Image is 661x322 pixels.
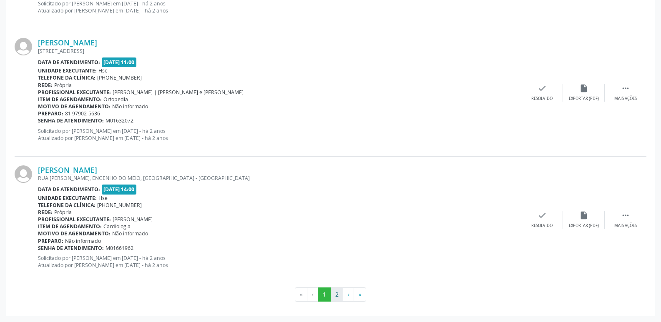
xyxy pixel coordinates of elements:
[38,47,521,55] div: [STREET_ADDRESS]
[103,96,128,103] span: Ortopedia
[38,165,97,175] a: [PERSON_NAME]
[614,96,637,102] div: Mais ações
[65,237,101,245] span: Não informado
[15,165,32,183] img: img
[38,74,96,81] b: Telefone da clínica:
[579,84,588,93] i: insert_drive_file
[98,195,108,202] span: Hse
[38,38,97,47] a: [PERSON_NAME]
[38,216,111,223] b: Profissional executante:
[354,287,366,302] button: Go to last page
[38,117,104,124] b: Senha de atendimento:
[97,74,142,81] span: [PHONE_NUMBER]
[38,186,100,193] b: Data de atendimento:
[38,175,521,182] div: RUA [PERSON_NAME], ENGENHO DO MEIO, [GEOGRAPHIC_DATA] - [GEOGRAPHIC_DATA]
[15,38,32,55] img: img
[103,223,131,230] span: Cardiologia
[65,110,100,117] span: 81 97902-5636
[38,59,100,66] b: Data de atendimento:
[569,223,599,229] div: Exportar (PDF)
[621,211,630,220] i: 
[38,195,97,202] b: Unidade executante:
[569,96,599,102] div: Exportar (PDF)
[621,84,630,93] i: 
[112,103,148,110] span: Não informado
[614,223,637,229] div: Mais ações
[318,287,331,302] button: Go to page 1
[38,255,521,269] p: Solicitado por [PERSON_NAME] em [DATE] - há 2 anos Atualizado por [PERSON_NAME] em [DATE] - há 2 ...
[106,117,133,124] span: M01632072
[106,245,133,252] span: M01661962
[97,202,142,209] span: [PHONE_NUMBER]
[38,67,97,74] b: Unidade executante:
[579,211,588,220] i: insert_drive_file
[113,216,153,223] span: [PERSON_NAME]
[113,89,244,96] span: [PERSON_NAME] | [PERSON_NAME] e [PERSON_NAME]
[54,82,72,89] span: Própria
[38,202,96,209] b: Telefone da clínica:
[102,185,137,194] span: [DATE] 14:00
[15,287,646,302] ul: Pagination
[330,287,343,302] button: Go to page 2
[38,110,63,117] b: Preparo:
[538,211,547,220] i: check
[38,127,521,142] p: Solicitado por [PERSON_NAME] em [DATE] - há 2 anos Atualizado por [PERSON_NAME] em [DATE] - há 2 ...
[98,67,108,74] span: Hse
[38,96,102,103] b: Item de agendamento:
[531,96,553,102] div: Resolvido
[38,230,111,237] b: Motivo de agendamento:
[38,103,111,110] b: Motivo de agendamento:
[54,209,72,216] span: Própria
[38,82,53,89] b: Rede:
[38,89,111,96] b: Profissional executante:
[38,245,104,252] b: Senha de atendimento:
[38,223,102,230] b: Item de agendamento:
[102,57,137,67] span: [DATE] 11:00
[343,287,354,302] button: Go to next page
[538,84,547,93] i: check
[38,209,53,216] b: Rede:
[38,237,63,245] b: Preparo:
[531,223,553,229] div: Resolvido
[112,230,148,237] span: Não informado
